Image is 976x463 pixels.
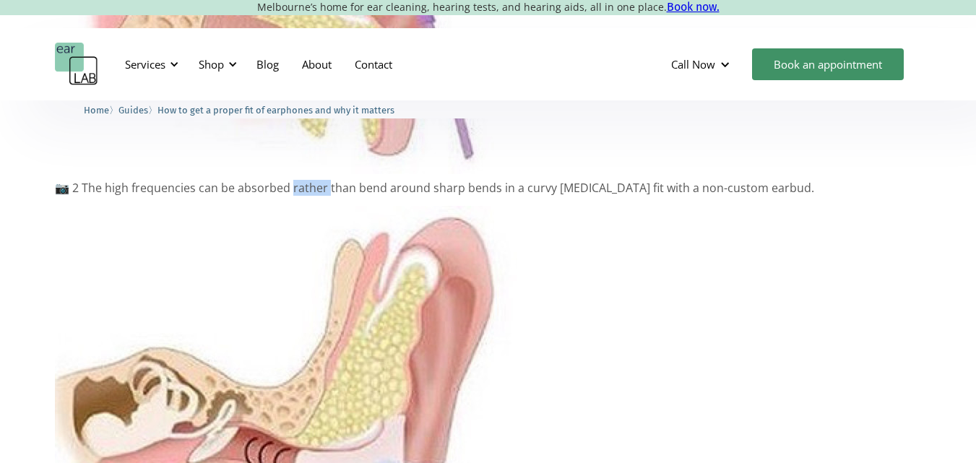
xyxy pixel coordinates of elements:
div: Services [125,57,165,72]
a: Contact [343,43,404,85]
span: How to get a proper fit of earphones and why it matters [157,105,394,116]
div: Call Now [660,43,745,86]
div: Services [116,43,183,86]
a: Home [84,103,109,116]
div: Shop [199,57,224,72]
a: About [290,43,343,85]
a: How to get a proper fit of earphones and why it matters [157,103,394,116]
li: 〉 [118,103,157,118]
div: Call Now [671,57,715,72]
a: Guides [118,103,148,116]
a: Blog [245,43,290,85]
li: 〉 [84,103,118,118]
a: Book an appointment [752,48,904,80]
div: Shop [190,43,241,86]
a: home [55,43,98,86]
p: 📷 2 The high frequencies can be absorbed rather than bend around sharp bends in a curvy [MEDICAL_... [55,181,922,195]
span: Home [84,105,109,116]
span: Guides [118,105,148,116]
